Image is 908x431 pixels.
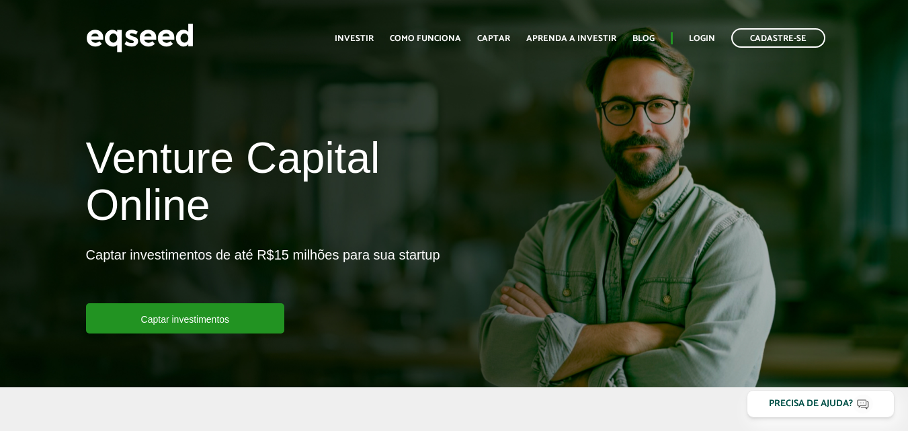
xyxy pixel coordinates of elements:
h1: Venture Capital Online [86,134,444,236]
img: EqSeed [86,20,194,56]
a: Captar investimentos [86,303,285,334]
a: Como funciona [390,34,461,43]
p: Captar investimentos de até R$15 milhões para sua startup [86,247,440,303]
a: Cadastre-se [731,28,825,48]
a: Investir [335,34,374,43]
a: Aprenda a investir [526,34,616,43]
a: Captar [477,34,510,43]
a: Login [689,34,715,43]
a: Blog [632,34,655,43]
